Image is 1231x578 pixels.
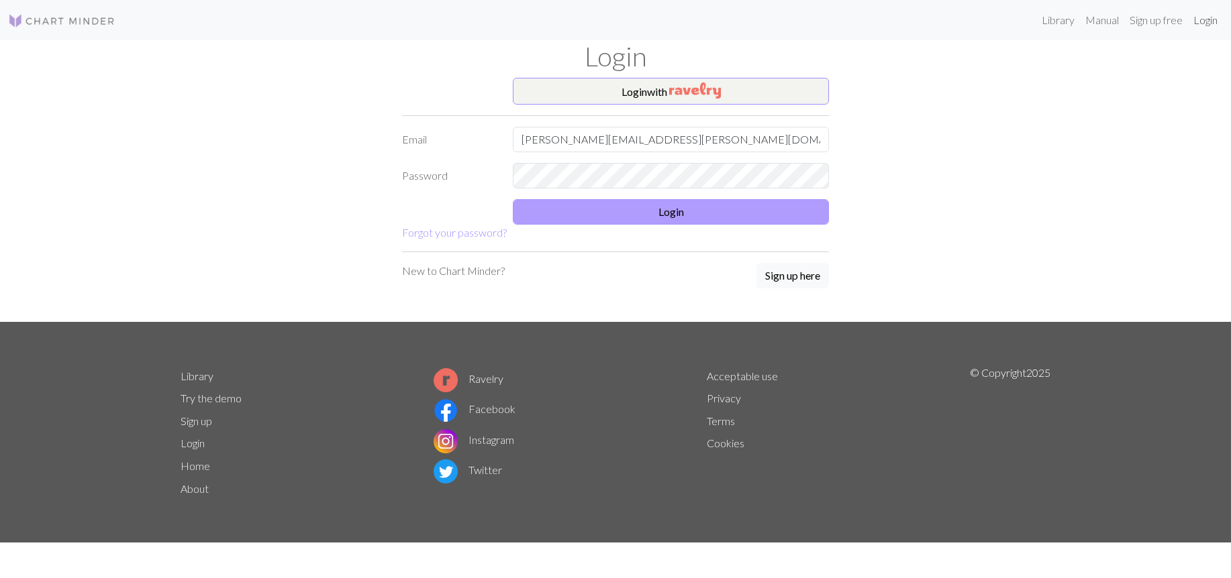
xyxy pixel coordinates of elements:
a: Forgot your password? [402,226,507,239]
a: Login [181,437,205,449]
a: Manual [1080,7,1124,34]
a: Instagram [434,433,514,446]
label: Password [394,163,505,188]
img: Ravelry [669,82,721,99]
a: Sign up [181,414,212,427]
img: Ravelry logo [434,368,458,392]
a: Library [181,369,213,382]
button: Loginwith [513,78,829,105]
img: Facebook logo [434,398,458,422]
a: Acceptable use [707,369,778,382]
a: Sign up free [1124,7,1188,34]
a: Privacy [707,392,741,404]
p: © Copyright 2025 [970,365,1050,500]
a: Sign up here [756,263,829,290]
img: Instagram logo [434,429,458,453]
img: Twitter logo [434,459,458,483]
a: Facebook [434,402,515,415]
a: Cookies [707,437,744,449]
a: Try the demo [181,392,242,404]
button: Login [513,199,829,225]
a: Ravelry [434,372,503,385]
a: Library [1036,7,1080,34]
p: New to Chart Minder? [402,263,505,279]
button: Sign up here [756,263,829,288]
a: Twitter [434,463,502,476]
a: About [181,482,209,495]
a: Home [181,459,210,472]
img: Logo [8,13,115,29]
label: Email [394,127,505,152]
a: Login [1188,7,1223,34]
h1: Login [173,40,1058,72]
a: Terms [707,414,735,427]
